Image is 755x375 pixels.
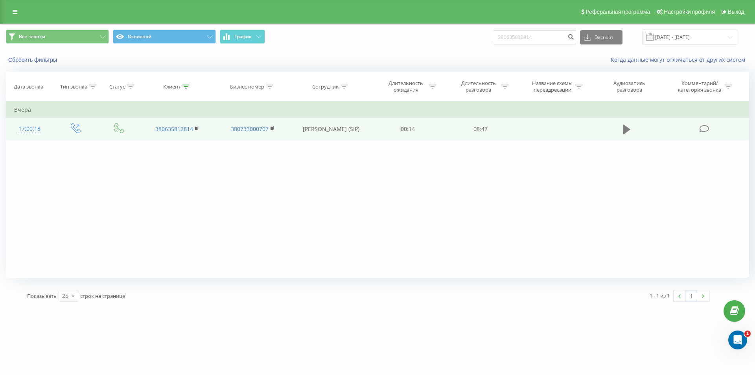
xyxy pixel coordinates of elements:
[234,34,252,39] span: График
[604,80,655,93] div: Аудиозапись разговора
[109,83,125,90] div: Статус
[19,33,45,40] span: Все звонки
[685,290,697,301] a: 1
[163,83,180,90] div: Клиент
[155,125,193,133] a: 380635812814
[27,292,57,299] span: Показывать
[444,118,516,140] td: 08:47
[586,9,650,15] span: Реферальная программа
[728,9,744,15] span: Выход
[60,83,87,90] div: Тип звонка
[312,83,339,90] div: Сотрудник
[231,125,269,133] a: 380733000707
[220,30,265,44] button: График
[531,80,573,93] div: Название схемы переадресации
[664,9,715,15] span: Настройки профиля
[6,102,749,118] td: Вчера
[385,80,427,93] div: Длительность ожидания
[6,30,109,44] button: Все звонки
[230,83,264,90] div: Бизнес номер
[580,30,622,44] button: Экспорт
[80,292,125,299] span: строк на странице
[372,118,444,140] td: 00:14
[677,80,723,93] div: Комментарий/категория звонка
[6,56,61,63] button: Сбросить фильтры
[290,118,372,140] td: [PERSON_NAME] (SIP)
[14,83,43,90] div: Дата звонка
[14,121,45,137] div: 17:00:18
[62,292,68,300] div: 25
[650,292,670,299] div: 1 - 1 из 1
[611,56,749,63] a: Когда данные могут отличаться от других систем
[744,331,751,337] span: 1
[457,80,499,93] div: Длительность разговора
[113,30,216,44] button: Основной
[493,30,576,44] input: Поиск по номеру
[728,331,747,349] iframe: Intercom live chat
